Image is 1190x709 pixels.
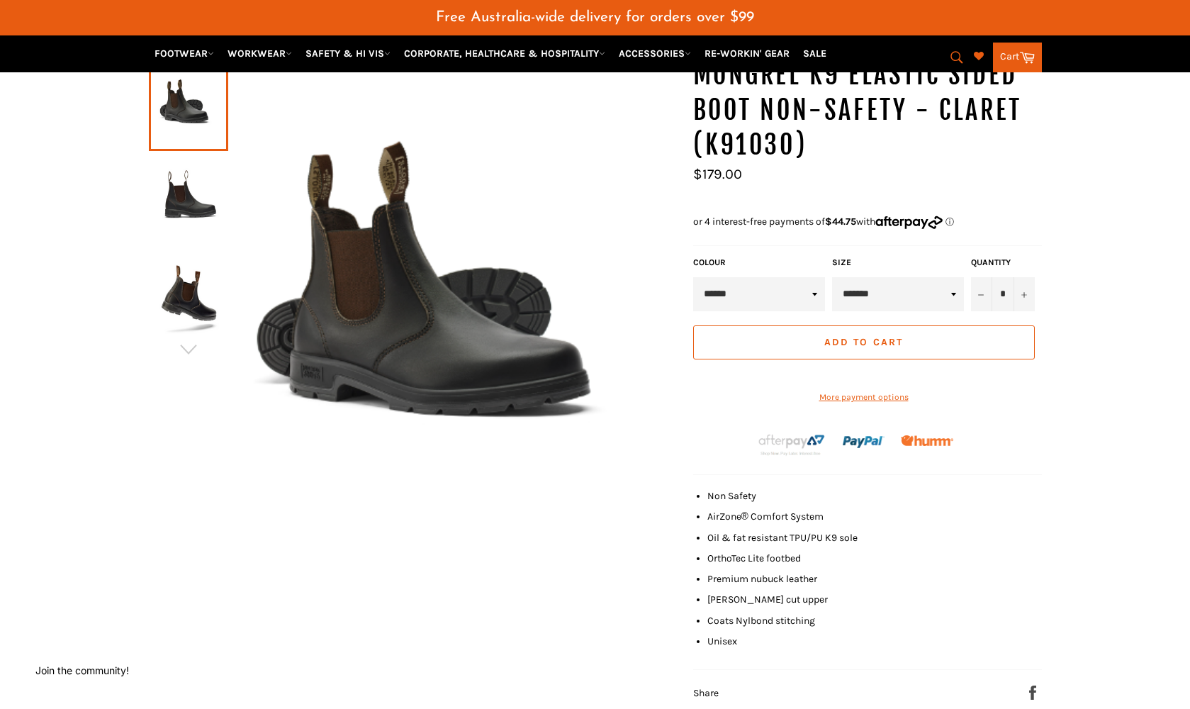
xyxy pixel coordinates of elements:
label: Quantity [971,257,1035,269]
span: Add to Cart [824,336,903,348]
span: $179.00 [693,166,742,182]
span: Unisex [707,635,737,647]
img: Humm_core_logo_RGB-01_300x60px_small_195d8312-4386-4de7-b182-0ef9b6303a37.png [901,435,953,446]
label: COLOUR [693,257,825,269]
label: Size [832,257,964,269]
span: Share [693,687,719,699]
span: AirZone® Comfort System [707,510,824,523]
a: Cart [993,43,1042,72]
span: Non Safety [707,490,756,502]
img: paypal.png [843,421,885,463]
img: Afterpay-Logo-on-dark-bg_large.png [757,432,826,457]
a: More payment options [693,391,1035,403]
a: SALE [797,41,832,66]
button: Increase item quantity by one [1014,277,1035,311]
button: Add to Cart [693,325,1035,359]
span: Oil & fat resistant TPU/PU K9 sole [707,532,858,544]
img: MONGREL K9 Elastic Sided Boot Non-Safety - Claret (K91030) - Workin' Gear [156,256,221,334]
span: Coats Nylbond stitching [707,615,815,627]
span: [PERSON_NAME] cut upper [707,593,828,605]
span: OrthoTec Lite footbed [707,552,801,564]
img: MONGREL K9 Elastic Sided Boot Non-Safety - Claret (K91030) - Workin' Gear [228,57,679,547]
button: Join the community! [35,664,129,676]
a: WORKWEAR [222,41,298,66]
h1: MONGREL K9 Elastic Sided Boot Non-Safety - Claret (K91030) [693,57,1042,163]
span: Free Australia-wide delivery for orders over $99 [436,10,754,25]
a: FOOTWEAR [149,41,220,66]
a: RE-WORKIN' GEAR [699,41,795,66]
a: CORPORATE, HEALTHCARE & HOSPITALITY [398,41,611,66]
img: MONGREL K9 Elastic Sided Boot Non-Safety - Claret (K91030) - Workin' Gear [156,161,221,239]
a: ACCESSORIES [613,41,697,66]
button: Reduce item quantity by one [971,277,992,311]
span: Premium nubuck leather [707,573,817,585]
a: SAFETY & HI VIS [300,41,396,66]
